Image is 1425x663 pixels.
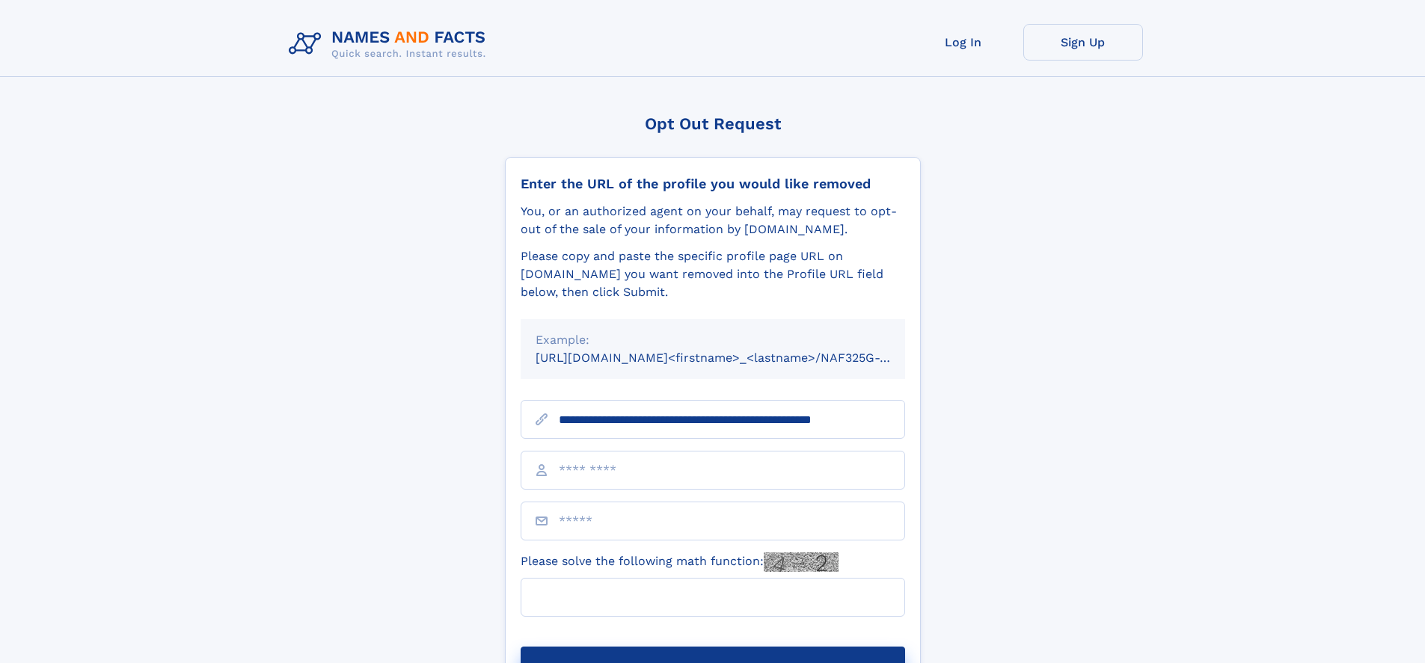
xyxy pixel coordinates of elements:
img: Logo Names and Facts [283,24,498,64]
div: Opt Out Request [505,114,921,133]
div: Please copy and paste the specific profile page URL on [DOMAIN_NAME] you want removed into the Pr... [521,247,905,301]
div: Example: [536,331,890,349]
a: Sign Up [1023,24,1143,61]
div: Enter the URL of the profile you would like removed [521,176,905,192]
label: Please solve the following math function: [521,552,839,572]
small: [URL][DOMAIN_NAME]<firstname>_<lastname>/NAF325G-xxxxxxxx [536,351,934,365]
a: Log In [904,24,1023,61]
div: You, or an authorized agent on your behalf, may request to opt-out of the sale of your informatio... [521,203,905,238]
